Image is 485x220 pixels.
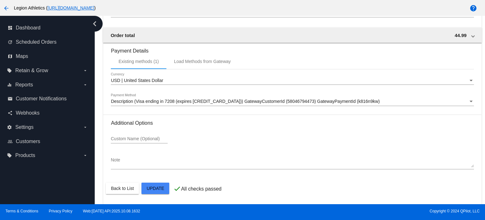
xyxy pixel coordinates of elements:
[8,96,13,101] i: email
[470,4,477,12] mat-icon: help
[15,153,35,158] span: Products
[455,33,467,38] span: 44.99
[8,40,13,45] i: update
[111,99,380,104] span: Description (Visa ending in 7208 (expires [CREDIT_CARD_DATA])) GatewayCustomerId (58046794473) Ga...
[8,54,13,59] i: map
[16,96,67,102] span: Customer Notifications
[16,139,40,144] span: Customers
[8,23,88,33] a: dashboard Dashboard
[16,110,39,116] span: Webhooks
[8,139,13,144] i: people_outline
[111,43,474,54] h3: Payment Details
[16,53,28,59] span: Maps
[111,186,134,191] span: Back to List
[8,37,88,47] a: update Scheduled Orders
[83,82,88,87] i: arrow_drop_down
[248,209,480,213] span: Copyright © 2024 QPilot, LLC
[111,78,163,83] span: USD | United States Dollar
[147,186,164,191] span: Update
[111,99,474,104] mat-select: Payment Method
[111,120,474,126] h3: Additional Options
[16,39,57,45] span: Scheduled Orders
[8,110,13,116] i: share
[8,25,13,30] i: dashboard
[15,68,48,73] span: Retain & Grow
[48,5,94,10] a: [URL][DOMAIN_NAME]
[83,125,88,130] i: arrow_drop_down
[174,59,231,64] div: Load Methods from Gateway
[111,136,168,141] input: Custom Name (Optional)
[173,185,181,192] mat-icon: check
[106,183,139,194] button: Back to List
[8,94,88,104] a: email Customer Notifications
[7,68,12,73] i: local_offer
[111,33,135,38] span: Order total
[7,82,12,87] i: equalizer
[5,209,38,213] a: Terms & Conditions
[7,125,12,130] i: settings
[15,82,33,88] span: Reports
[8,136,88,147] a: people_outline Customers
[83,153,88,158] i: arrow_drop_down
[7,153,12,158] i: local_offer
[8,51,88,61] a: map Maps
[15,124,33,130] span: Settings
[83,209,140,213] a: Web:[DATE] API:2025.10.08.1632
[118,59,159,64] div: Existing methods (1)
[8,108,88,118] a: share Webhooks
[16,25,40,31] span: Dashboard
[111,78,474,83] mat-select: Currency
[103,28,482,43] mat-expansion-panel-header: Order total 44.99
[3,4,10,12] mat-icon: arrow_back
[49,209,73,213] a: Privacy Policy
[181,186,221,192] p: All checks passed
[90,19,100,29] i: chevron_left
[14,5,96,10] span: Legion Athletics ( )
[141,183,169,194] button: Update
[83,68,88,73] i: arrow_drop_down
